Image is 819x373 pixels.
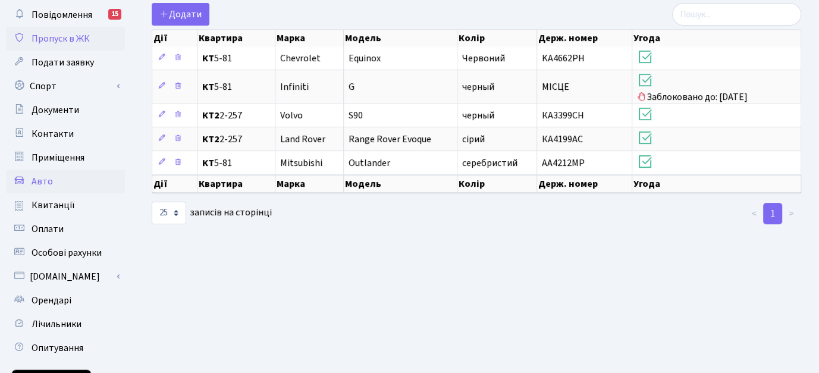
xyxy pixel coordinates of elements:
[632,30,801,46] th: Угода
[32,246,102,259] span: Особові рахунки
[32,56,94,69] span: Подати заявку
[32,104,79,117] span: Документи
[202,54,271,63] span: 5-81
[202,52,214,65] b: КТ
[6,241,125,265] a: Особові рахунки
[542,156,585,170] span: AA4212MP
[462,52,505,65] span: Червоний
[32,318,81,331] span: Лічильники
[32,151,84,164] span: Приміщення
[275,30,344,46] th: Марка
[32,32,90,45] span: Пропуск в ЖК
[349,80,354,93] span: G
[457,175,537,193] th: Колір
[197,30,276,46] th: Квартира
[6,146,125,170] a: Приміщення
[6,289,125,312] a: Орендарі
[152,202,272,224] label: записів на сторінці
[32,222,64,236] span: Оплати
[763,203,782,224] a: 1
[462,133,485,146] span: сірий
[6,217,125,241] a: Оплати
[202,82,271,92] span: 5-81
[542,133,583,146] span: КА4199АС
[457,30,537,46] th: Колір
[152,3,209,26] a: Додати
[537,175,632,193] th: Держ. номер
[6,122,125,146] a: Контакти
[6,170,125,193] a: Авто
[32,127,74,140] span: Контакти
[280,133,325,146] span: Land Rover
[202,111,271,120] span: 2-257
[542,80,569,93] span: МІСЦЕ
[280,156,322,170] span: Mitsubishi
[349,156,390,170] span: Outlander
[32,199,75,212] span: Квитанції
[32,341,83,355] span: Опитування
[202,109,219,122] b: КТ2
[637,71,796,104] span: Заблоковано до: [DATE]
[6,98,125,122] a: Документи
[462,156,517,170] span: серебристий
[202,158,271,168] span: 5-81
[159,8,202,21] span: Додати
[275,175,344,193] th: Марка
[537,30,632,46] th: Держ. номер
[152,202,186,224] select: записів на сторінці
[32,8,92,21] span: Повідомлення
[152,175,197,193] th: Дії
[542,109,584,122] span: КА3399СН
[280,109,303,122] span: Volvo
[108,9,121,20] div: 15
[32,175,53,188] span: Авто
[6,27,125,51] a: Пропуск в ЖК
[197,175,276,193] th: Квартира
[202,133,219,146] b: КТ2
[6,3,125,27] a: Повідомлення15
[542,52,585,65] span: KA4662PH
[349,133,431,146] span: Range Rover Evoque
[280,80,309,93] span: Infiniti
[462,80,494,93] span: черный
[6,74,125,98] a: Спорт
[632,175,801,193] th: Угода
[202,156,214,170] b: КТ
[462,109,494,122] span: черный
[6,265,125,289] a: [DOMAIN_NAME]
[280,52,321,65] span: Chevrolet
[672,3,801,26] input: Пошук...
[6,193,125,217] a: Квитанції
[6,336,125,360] a: Опитування
[32,294,71,307] span: Орендарі
[202,80,214,93] b: КТ
[349,52,381,65] span: Equinox
[349,109,363,122] span: S90
[344,30,457,46] th: Модель
[6,312,125,336] a: Лічильники
[152,30,197,46] th: Дії
[6,51,125,74] a: Подати заявку
[344,175,457,193] th: Модель
[202,134,271,144] span: 2-257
